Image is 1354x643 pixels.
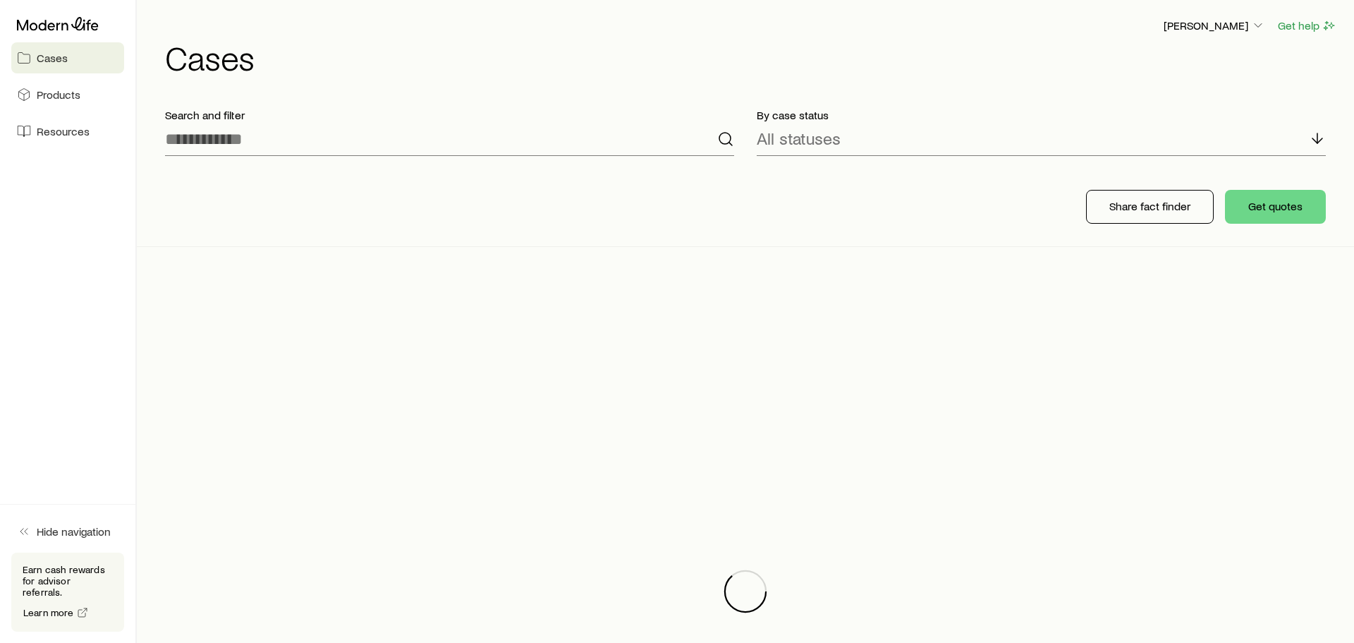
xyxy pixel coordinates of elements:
button: Get help [1277,18,1337,34]
button: Hide navigation [11,516,124,547]
p: Earn cash rewards for advisor referrals. [23,564,113,598]
button: [PERSON_NAME] [1163,18,1266,35]
span: Cases [37,51,68,65]
a: Products [11,79,124,110]
span: Hide navigation [37,524,111,539]
button: Get quotes [1225,190,1326,224]
span: Products [37,88,80,102]
span: Learn more [23,608,74,618]
a: Resources [11,116,124,147]
p: Share fact finder [1109,199,1190,213]
p: [PERSON_NAME] [1164,18,1265,32]
div: Earn cash rewards for advisor referrals.Learn more [11,553,124,632]
p: Search and filter [165,108,734,122]
p: All statuses [757,128,841,148]
span: Resources [37,124,90,138]
button: Share fact finder [1086,190,1214,224]
a: Cases [11,42,124,73]
h1: Cases [165,40,1337,74]
p: By case status [757,108,1326,122]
